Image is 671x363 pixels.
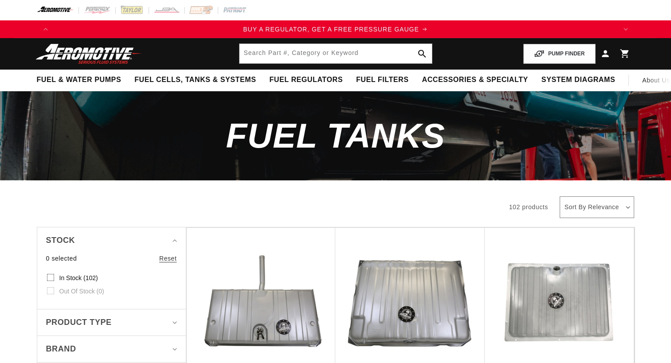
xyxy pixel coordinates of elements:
span: In stock (102) [59,274,98,282]
span: BUY A REGULATOR, GET A FREE PRESSURE GAUGE [243,26,419,33]
span: Product type [46,316,112,329]
span: 0 selected [46,254,77,263]
summary: Fuel Regulators [263,70,349,90]
a: Reset [159,254,177,263]
summary: Product type (0 selected) [46,309,177,336]
span: Fuel Tanks [226,116,445,155]
span: 102 products [509,203,548,211]
summary: Fuel Cells, Tanks & Systems [128,70,263,90]
slideshow-component: Translation missing: en.sections.announcements.announcement_bar [15,20,657,38]
span: Fuel Regulators [269,75,342,85]
span: About Us [642,77,670,84]
button: Translation missing: en.sections.announcements.next_announcement [617,20,635,38]
span: Fuel & Water Pumps [37,75,122,85]
span: Out of stock (0) [59,287,104,295]
summary: Stock (0 selected) [46,227,177,254]
summary: Fuel & Water Pumps [30,70,128,90]
summary: Fuel Filters [349,70,416,90]
a: BUY A REGULATOR, GET A FREE PRESSURE GAUGE [55,24,617,34]
button: search button [412,44,432,63]
span: Brand [46,343,76,355]
input: Search by Part Number, Category or Keyword [239,44,432,63]
button: Translation missing: en.sections.announcements.previous_announcement [37,20,55,38]
div: 1 of 4 [55,24,617,34]
span: Fuel Cells, Tanks & Systems [134,75,256,85]
span: Stock [46,234,75,247]
img: Aeromotive [33,43,144,64]
span: Accessories & Specialty [422,75,528,85]
div: Announcement [55,24,617,34]
span: System Diagrams [542,75,615,85]
summary: System Diagrams [535,70,622,90]
summary: Accessories & Specialty [416,70,535,90]
summary: Brand (0 selected) [46,336,177,362]
span: Fuel Filters [356,75,409,85]
button: PUMP FINDER [523,44,595,64]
